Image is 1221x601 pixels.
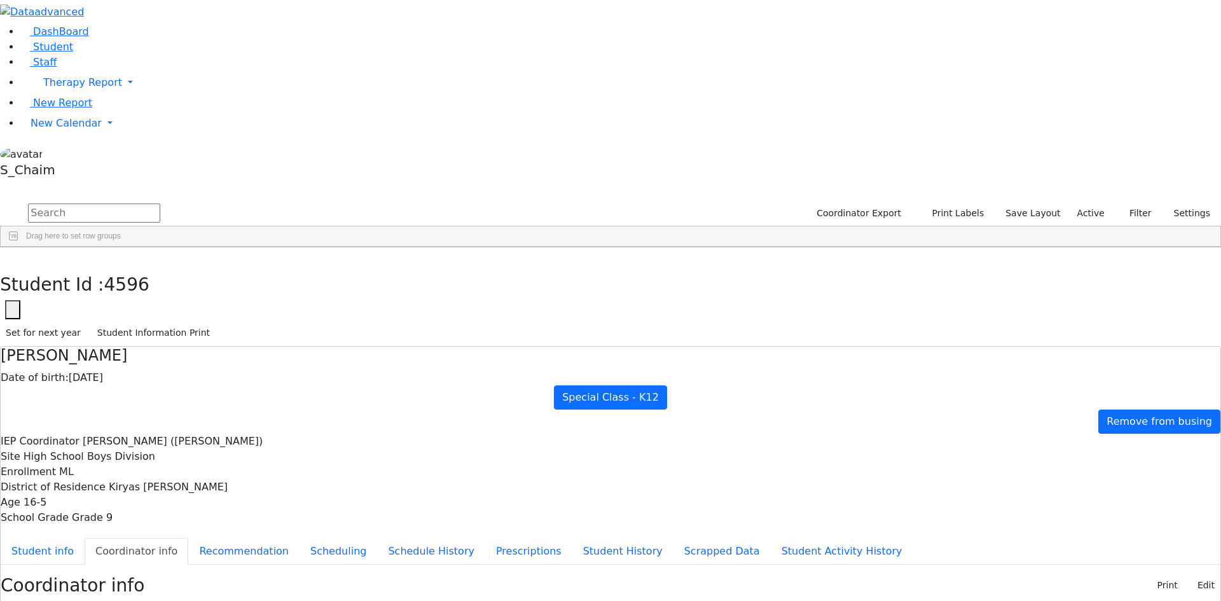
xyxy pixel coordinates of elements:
[1,370,69,385] label: Date of birth:
[572,538,673,565] button: Student History
[300,538,377,565] button: Scheduling
[1,464,56,480] label: Enrollment
[771,538,913,565] button: Student Activity History
[20,111,1221,136] a: New Calendar
[26,231,121,240] span: Drag here to set row groups
[1,495,20,510] label: Age
[188,538,300,565] button: Recommendation
[20,41,73,53] a: Student
[917,204,990,223] button: Print Labels
[485,538,572,565] button: Prescriptions
[1,575,144,597] h3: Coordinator info
[1072,204,1110,223] label: Active
[33,97,92,109] span: New Report
[1113,204,1157,223] button: Filter
[20,97,92,109] a: New Report
[377,538,485,565] button: Schedule History
[59,466,74,478] span: ML
[20,56,57,68] a: Staff
[1,538,85,565] button: Student info
[85,538,188,565] button: Coordinator info
[1098,410,1220,434] a: Remove from busing
[20,25,89,38] a: DashBoard
[1,347,1220,365] h4: [PERSON_NAME]
[33,56,57,68] span: Staff
[1157,204,1216,223] button: Settings
[24,450,155,462] span: High School Boys Division
[104,274,149,295] span: 4596
[92,323,216,343] button: Student Information Print
[24,496,46,508] span: 16-5
[1192,576,1220,595] button: Edit
[554,385,667,410] a: Special Class - K12
[20,70,1221,95] a: Therapy Report
[28,204,160,223] input: Search
[43,76,122,88] span: Therapy Report
[1,434,79,449] label: IEP Coordinator
[1152,576,1183,595] button: Print
[1000,204,1066,223] button: Save Layout
[83,435,263,447] span: [PERSON_NAME] ([PERSON_NAME])
[72,511,113,523] span: Grade 9
[33,41,73,53] span: Student
[1,449,20,464] label: Site
[673,538,771,565] button: Scrapped Data
[1107,415,1212,427] span: Remove from busing
[1,510,69,525] label: School Grade
[109,481,228,493] span: Kiryas [PERSON_NAME]
[31,117,102,129] span: New Calendar
[1,370,1220,385] div: [DATE]
[808,204,907,223] button: Coordinator Export
[33,25,89,38] span: DashBoard
[1,480,106,495] label: District of Residence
